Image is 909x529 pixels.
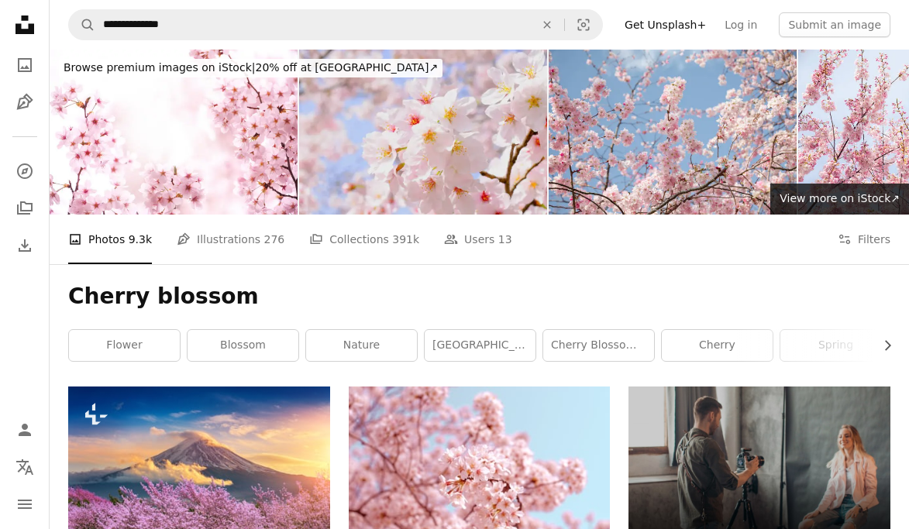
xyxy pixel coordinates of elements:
span: View more on iStock ↗ [780,192,900,204]
a: View more on iStock↗ [770,184,909,215]
span: 276 [264,231,285,248]
a: Collections [9,193,40,224]
a: Illustrations [9,87,40,118]
button: Menu [9,489,40,520]
a: Users 13 [444,215,512,264]
button: Submit an image [779,12,890,37]
span: 20% off at [GEOGRAPHIC_DATA] ↗ [64,61,438,74]
img: sakura flowers in the garden. [299,50,547,215]
a: cherry [662,330,773,361]
span: 391k [392,231,419,248]
form: Find visuals sitewide [68,9,603,40]
a: Explore [9,156,40,187]
a: Collections 391k [309,215,419,264]
a: Log in / Sign up [9,414,40,445]
button: Search Unsplash [69,10,95,40]
button: Language [9,452,40,483]
a: Illustrations 276 [177,215,284,264]
button: scroll list to the right [873,330,890,361]
a: cherry blossom [GEOGRAPHIC_DATA] [543,330,654,361]
img: Cherry Blossom In Japan [50,50,298,215]
a: Download History [9,230,40,261]
a: flower [69,330,180,361]
img: Cherry blossom flowers and sunshine [549,50,797,215]
button: Clear [530,10,564,40]
a: Log in [715,12,766,37]
span: Browse premium images on iStock | [64,61,255,74]
a: Browse premium images on iStock|20% off at [GEOGRAPHIC_DATA]↗ [50,50,452,87]
a: Photos [9,50,40,81]
a: spring [780,330,891,361]
a: Fuji mountain and cherry blossoms in spring, Japan. [68,453,330,467]
a: Get Unsplash+ [615,12,715,37]
button: Visual search [565,10,602,40]
span: 13 [498,231,512,248]
a: nature [306,330,417,361]
button: Filters [838,215,890,264]
h1: Cherry blossom [68,283,890,311]
a: pink flowers [349,466,611,480]
a: [GEOGRAPHIC_DATA] [425,330,535,361]
a: blossom [188,330,298,361]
